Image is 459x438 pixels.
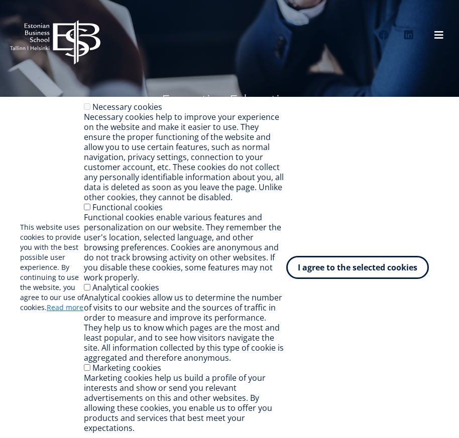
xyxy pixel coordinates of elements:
[162,90,298,110] font: Executive Education
[92,202,163,213] font: Functional cookies
[20,222,84,312] font: This website uses cookies to provide you with the best possible user experience. By continuing to...
[92,101,162,112] font: Necessary cookies
[92,362,161,373] font: Marketing cookies
[84,111,284,203] font: Necessary cookies help to improve your experience on the website and make it easier to use. They ...
[84,372,272,433] font: Marketing cookies help us build a profile of your interests and show or send you relevant adverti...
[286,256,429,279] button: I agree to the selected cookies
[47,303,83,312] font: Read more
[84,212,281,283] font: Functional cookies enable various features and personalization on our website. They remember the ...
[84,292,284,363] font: Analytical cookies allow us to determine the number of visits to our website and the sources of t...
[47,303,83,313] a: Read more
[298,262,417,273] font: I agree to the selected cookies
[92,282,159,293] font: Analytical cookies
